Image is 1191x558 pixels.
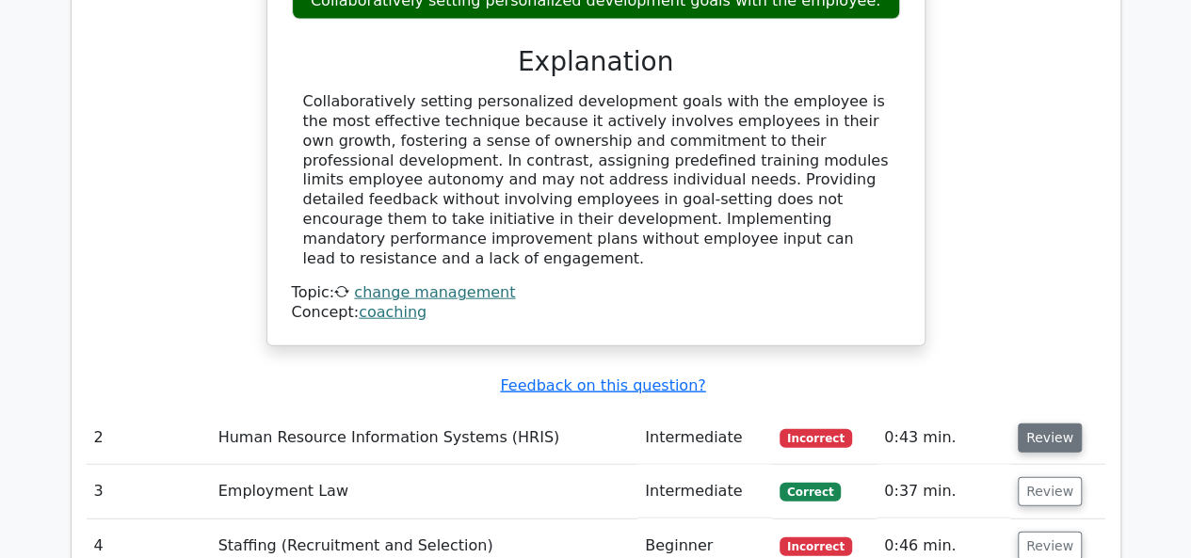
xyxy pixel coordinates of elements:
[211,411,637,465] td: Human Resource Information Systems (HRIS)
[780,537,852,556] span: Incorrect
[303,92,889,268] div: Collaboratively setting personalized development goals with the employee is the most effective te...
[292,283,900,303] div: Topic:
[87,411,211,465] td: 2
[780,429,852,448] span: Incorrect
[877,411,1010,465] td: 0:43 min.
[877,465,1010,518] td: 0:37 min.
[303,46,889,78] h3: Explanation
[292,303,900,323] div: Concept:
[500,376,705,394] a: Feedback on this question?
[354,283,515,301] a: change management
[1018,423,1082,453] button: Review
[87,465,211,518] td: 3
[359,303,427,321] a: coaching
[1018,477,1082,506] button: Review
[211,465,637,518] td: Employment Law
[637,465,772,518] td: Intermediate
[637,411,772,465] td: Intermediate
[780,483,841,502] span: Correct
